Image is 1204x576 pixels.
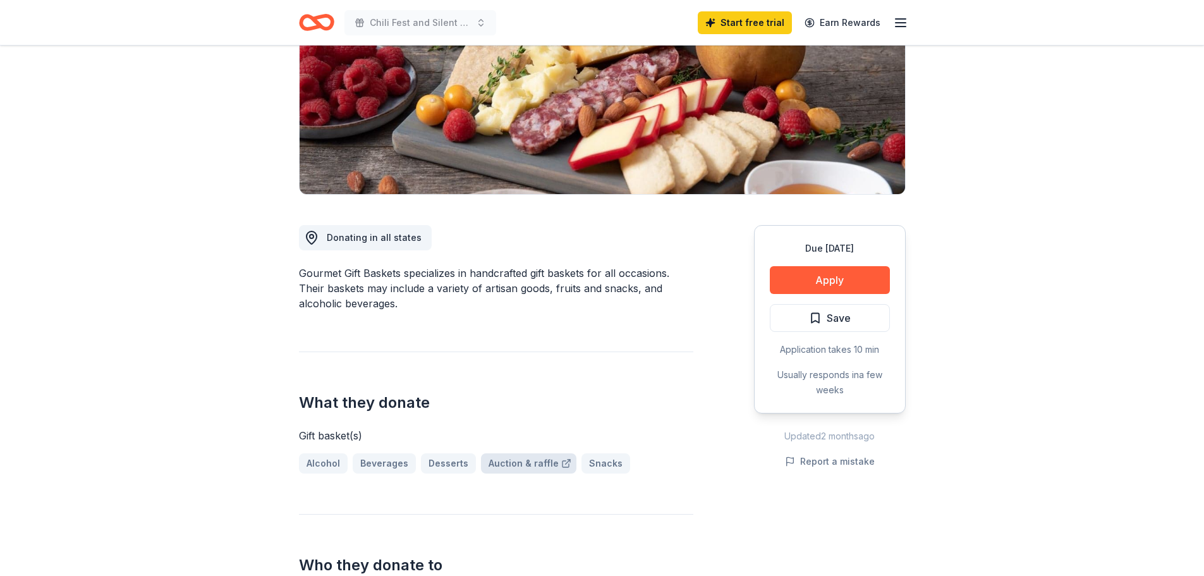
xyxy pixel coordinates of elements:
button: Report a mistake [785,454,875,469]
div: Usually responds in a few weeks [770,367,890,398]
a: Desserts [421,453,476,474]
span: Donating in all states [327,232,422,243]
div: Gourmet Gift Baskets specializes in handcrafted gift baskets for all occasions. Their baskets may... [299,266,693,311]
button: Save [770,304,890,332]
a: Start free trial [698,11,792,34]
button: Chili Fest and Silent Auction [344,10,496,35]
div: Application takes 10 min [770,342,890,357]
a: Snacks [581,453,630,474]
a: Alcohol [299,453,348,474]
h2: Who they donate to [299,555,693,575]
div: Gift basket(s) [299,428,693,443]
a: Auction & raffle [481,453,576,474]
a: Beverages [353,453,416,474]
div: Updated 2 months ago [754,429,906,444]
h2: What they donate [299,393,693,413]
a: Earn Rewards [797,11,888,34]
button: Apply [770,266,890,294]
a: Home [299,8,334,37]
div: Due [DATE] [770,241,890,256]
span: Chili Fest and Silent Auction [370,15,471,30]
span: Save [827,310,851,326]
